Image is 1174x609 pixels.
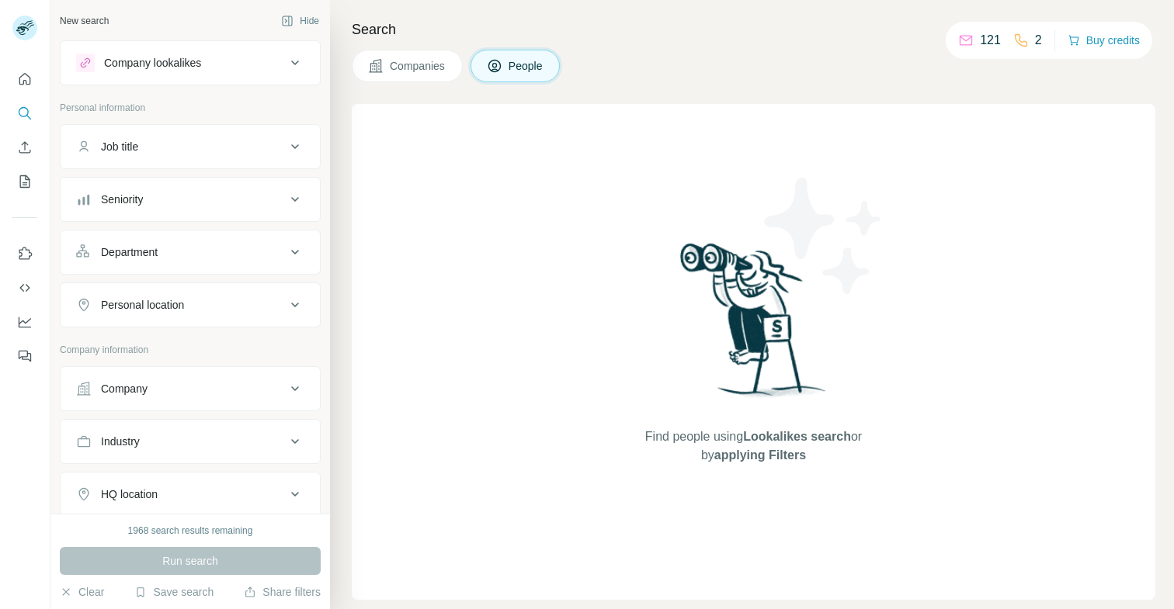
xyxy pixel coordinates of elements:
[61,476,320,513] button: HQ location
[754,166,894,306] img: Surfe Illustration - Stars
[352,19,1155,40] h4: Search
[1035,31,1042,50] p: 2
[60,101,321,115] p: Personal information
[12,168,37,196] button: My lists
[743,430,851,443] span: Lookalikes search
[101,139,138,154] div: Job title
[128,524,253,538] div: 1968 search results remaining
[673,239,835,412] img: Surfe Illustration - Woman searching with binoculars
[101,297,184,313] div: Personal location
[61,44,320,81] button: Company lookalikes
[270,9,330,33] button: Hide
[1068,29,1140,51] button: Buy credits
[101,244,158,260] div: Department
[60,584,104,600] button: Clear
[101,192,143,207] div: Seniority
[629,427,877,465] span: Find people using or by
[714,448,806,462] span: applying Filters
[104,55,201,71] div: Company lookalikes
[134,584,214,600] button: Save search
[12,274,37,302] button: Use Surfe API
[12,308,37,336] button: Dashboard
[509,58,544,74] span: People
[12,99,37,127] button: Search
[60,14,109,28] div: New search
[61,370,320,407] button: Company
[12,240,37,268] button: Use Surfe on LinkedIn
[61,286,320,324] button: Personal location
[12,342,37,370] button: Feedback
[980,31,1001,50] p: 121
[12,133,37,161] button: Enrich CSV
[244,584,321,600] button: Share filters
[61,423,320,460] button: Industry
[61,234,320,271] button: Department
[390,58,446,74] span: Companies
[101,486,158,502] div: HQ location
[101,381,148,396] div: Company
[12,65,37,93] button: Quick start
[60,343,321,357] p: Company information
[61,128,320,165] button: Job title
[61,181,320,218] button: Seniority
[101,434,140,449] div: Industry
